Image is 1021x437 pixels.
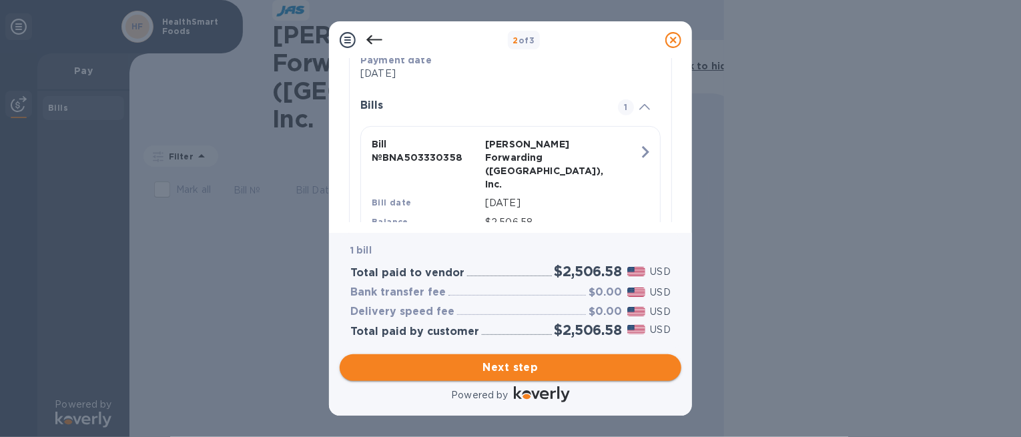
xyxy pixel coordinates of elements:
[513,35,519,45] span: 2
[372,217,408,227] b: Balance
[618,99,634,115] span: 1
[451,388,508,402] p: Powered by
[651,305,671,319] p: USD
[372,137,480,164] p: Bill № BNA503330358
[350,245,372,256] b: 1 bill
[555,322,622,338] h2: $2,506.58
[651,286,671,300] p: USD
[340,354,681,381] button: Next step
[360,126,661,241] button: Bill №BNA503330358[PERSON_NAME] Forwarding ([GEOGRAPHIC_DATA]), Inc.Bill date[DATE]Balance$2,506.58
[651,323,671,337] p: USD
[513,35,535,45] b: of 3
[350,360,671,376] span: Next step
[485,196,639,210] p: [DATE]
[360,55,432,65] b: Payment date
[350,326,479,338] h3: Total paid by customer
[627,307,645,316] img: USD
[485,215,639,230] p: $2,506.58
[360,67,650,81] p: [DATE]
[627,267,645,276] img: USD
[627,288,645,297] img: USD
[372,197,412,207] b: Bill date
[350,286,446,299] h3: Bank transfer fee
[485,137,593,191] p: [PERSON_NAME] Forwarding ([GEOGRAPHIC_DATA]), Inc.
[589,286,622,299] h3: $0.00
[360,99,602,112] h3: Bills
[350,306,454,318] h3: Delivery speed fee
[627,325,645,334] img: USD
[555,263,622,280] h2: $2,506.58
[350,267,464,280] h3: Total paid to vendor
[651,265,671,279] p: USD
[589,306,622,318] h3: $0.00
[514,386,570,402] img: Logo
